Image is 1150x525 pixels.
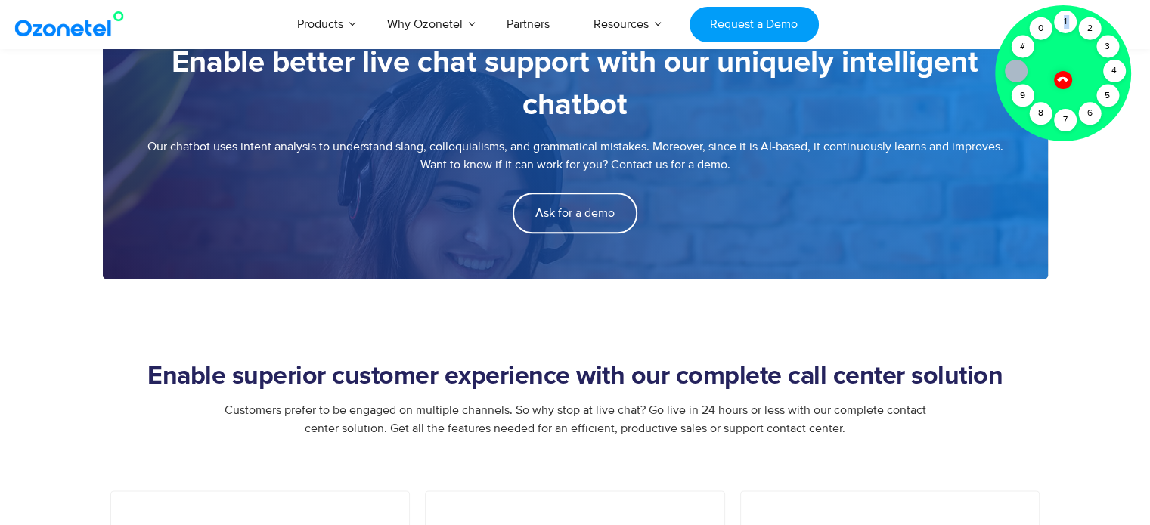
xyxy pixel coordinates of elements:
[1078,102,1101,125] div: 6
[1011,85,1034,107] div: 9
[1054,11,1077,33] div: 1
[1054,109,1077,131] div: 7
[1029,17,1052,40] div: 0
[133,42,1018,126] h5: Enable better live chat support with our uniquely intelligent chatbot
[103,362,1048,392] h2: Enable superior customer experience with our complete call center solution
[1096,36,1119,58] div: 3
[1029,102,1052,125] div: 8
[513,193,637,233] a: Ask for a demo
[1078,17,1101,40] div: 2
[225,403,926,436] span: Customers prefer to be engaged on multiple channels. So why stop at live chat? Go live in 24 hour...
[1011,36,1034,58] div: #
[535,207,615,219] span: Ask for a demo
[1103,60,1126,82] div: 4
[690,7,819,42] a: Request a Demo
[1096,85,1119,107] div: 5
[133,137,1018,174] p: Our chatbot uses intent analysis to understand slang, colloquialisms, and grammatical mistakes. M...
